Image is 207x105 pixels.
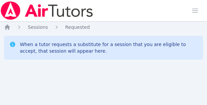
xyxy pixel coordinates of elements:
a: Requested [65,24,90,30]
nav: Breadcrumb [4,24,203,30]
a: Sessions [28,24,48,30]
div: When a tutor requests a substitute for a session that you are eligible to accept, that session wi... [20,41,198,54]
